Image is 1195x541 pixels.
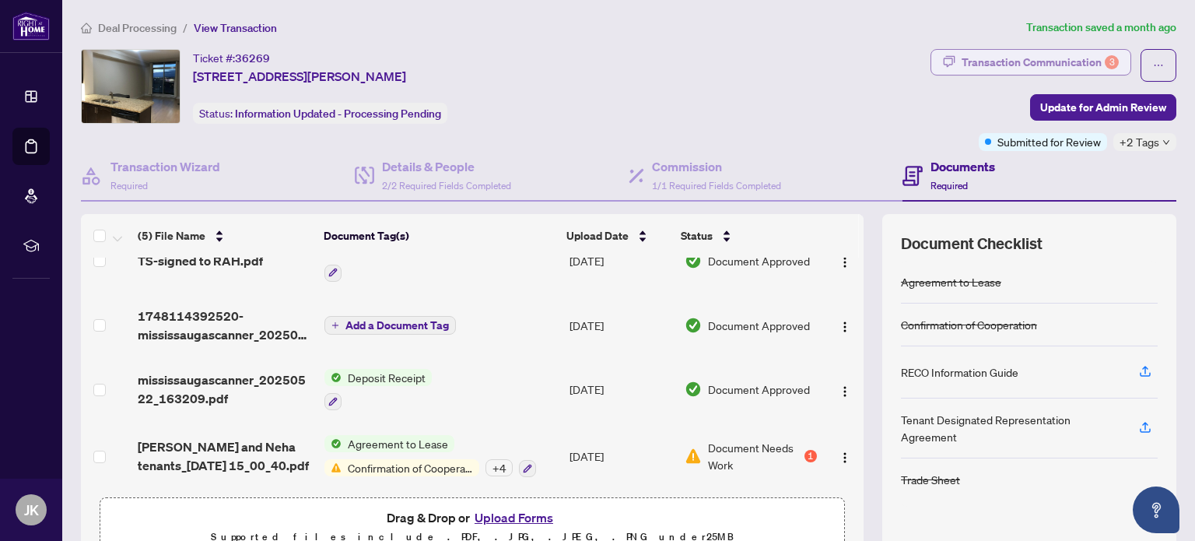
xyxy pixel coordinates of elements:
[324,316,456,335] button: Add a Document Tag
[708,381,810,398] span: Document Approved
[652,180,781,191] span: 1/1 Required Fields Completed
[470,508,558,528] button: Upload Forms
[1162,139,1170,146] span: down
[138,437,312,475] span: [PERSON_NAME] and Neha tenants_[DATE] 15_00_40.pdf
[997,133,1101,150] span: Submitted for Review
[901,471,960,488] div: Trade Sheet
[183,19,187,37] li: /
[342,435,454,452] span: Agreement to Lease
[235,51,270,65] span: 36269
[235,107,441,121] span: Information Updated - Processing Pending
[930,157,995,176] h4: Documents
[324,435,342,452] img: Status Icon
[930,49,1131,76] button: Transaction Communication3
[563,227,678,294] td: [DATE]
[566,227,629,244] span: Upload Date
[82,50,180,123] img: IMG-W12114265_1.jpg
[193,103,447,124] div: Status:
[685,317,702,334] img: Document Status
[930,180,968,191] span: Required
[1030,94,1176,121] button: Update for Admin Review
[901,316,1037,333] div: Confirmation of Cooperation
[708,317,810,334] span: Document Approved
[675,214,818,258] th: Status
[324,459,342,476] img: Status Icon
[901,273,1001,290] div: Agreement to Lease
[138,371,312,408] span: mississaugascanner_20250522_163209.pdf
[98,21,177,35] span: Deal Processing
[681,227,713,244] span: Status
[342,369,432,386] span: Deposit Receipt
[1133,487,1179,533] button: Open asap
[24,499,39,521] span: JK
[962,50,1119,75] div: Transaction Communication
[131,214,317,258] th: (5) File Name
[485,459,513,476] div: + 4
[1153,60,1164,71] span: ellipsis
[901,411,1120,445] div: Tenant Designated Representation Agreement
[839,451,851,464] img: Logo
[110,157,220,176] h4: Transaction Wizard
[193,49,270,67] div: Ticket #:
[387,508,558,528] span: Drag & Drop or
[324,435,536,477] button: Status IconAgreement to LeaseStatus IconConfirmation of Cooperation+4
[1026,19,1176,37] article: Transaction saved a month ago
[685,381,702,398] img: Document Status
[382,180,511,191] span: 2/2 Required Fields Completed
[138,307,312,344] span: 1748114392520-mississaugascanner_20250522_163209.pdf
[138,227,205,244] span: (5) File Name
[81,23,92,33] span: home
[832,248,857,273] button: Logo
[839,321,851,333] img: Logo
[110,180,148,191] span: Required
[708,252,810,269] span: Document Approved
[138,251,263,270] span: TS-signed to RAH.pdf
[832,313,857,338] button: Logo
[331,321,339,329] span: plus
[685,252,702,269] img: Document Status
[324,315,456,335] button: Add a Document Tag
[324,369,432,411] button: Status IconDeposit Receipt
[708,439,801,473] span: Document Needs Work
[1105,55,1119,69] div: 3
[652,157,781,176] h4: Commission
[317,214,560,258] th: Document Tag(s)
[563,294,678,357] td: [DATE]
[193,67,406,86] span: [STREET_ADDRESS][PERSON_NAME]
[804,450,817,462] div: 1
[560,214,675,258] th: Upload Date
[832,444,857,469] button: Logo
[194,21,277,35] span: View Transaction
[1120,133,1159,151] span: +2 Tags
[12,12,50,40] img: logo
[1040,95,1166,120] span: Update for Admin Review
[832,377,857,402] button: Logo
[839,256,851,269] img: Logo
[563,423,678,490] td: [DATE]
[563,357,678,423] td: [DATE]
[685,448,702,465] img: Document Status
[342,459,479,476] span: Confirmation of Cooperation
[839,385,851,398] img: Logo
[345,320,449,331] span: Add a Document Tag
[382,157,511,176] h4: Details & People
[324,240,413,282] button: Status IconTrade Sheet
[901,364,1018,381] div: RECO Information Guide
[324,369,342,386] img: Status Icon
[901,233,1043,255] span: Document Checklist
